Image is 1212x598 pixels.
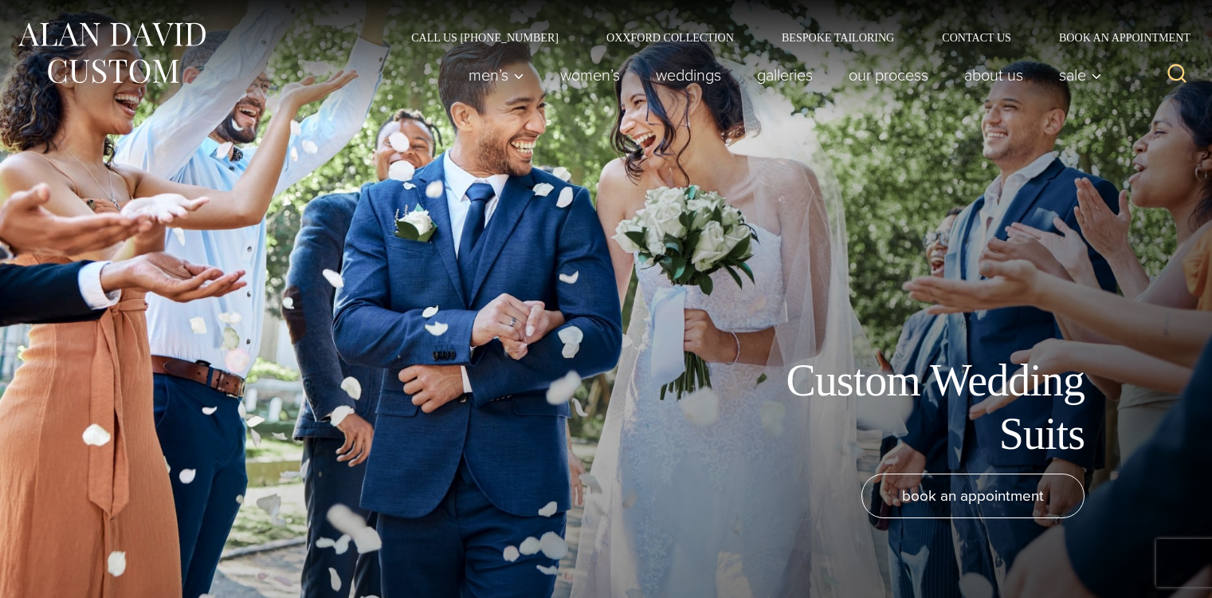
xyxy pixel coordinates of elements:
a: Oxxford Collection [582,32,758,43]
a: About Us [947,59,1041,91]
a: weddings [638,59,739,91]
a: Women’s [543,59,638,91]
span: book an appointment [902,484,1044,507]
nav: Secondary Navigation [387,32,1196,43]
img: Alan David Custom [16,18,207,89]
a: Bespoke Tailoring [758,32,918,43]
nav: Primary Navigation [451,59,1111,91]
a: Our Process [831,59,947,91]
h1: Custom Wedding Suits [726,354,1085,461]
a: Call Us [PHONE_NUMBER] [387,32,582,43]
button: View Search Form [1158,56,1196,94]
a: Galleries [739,59,831,91]
a: book an appointment [861,474,1085,518]
span: Sale [1059,67,1102,83]
span: Men’s [469,67,524,83]
a: Contact Us [918,32,1035,43]
a: Book an Appointment [1035,32,1196,43]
